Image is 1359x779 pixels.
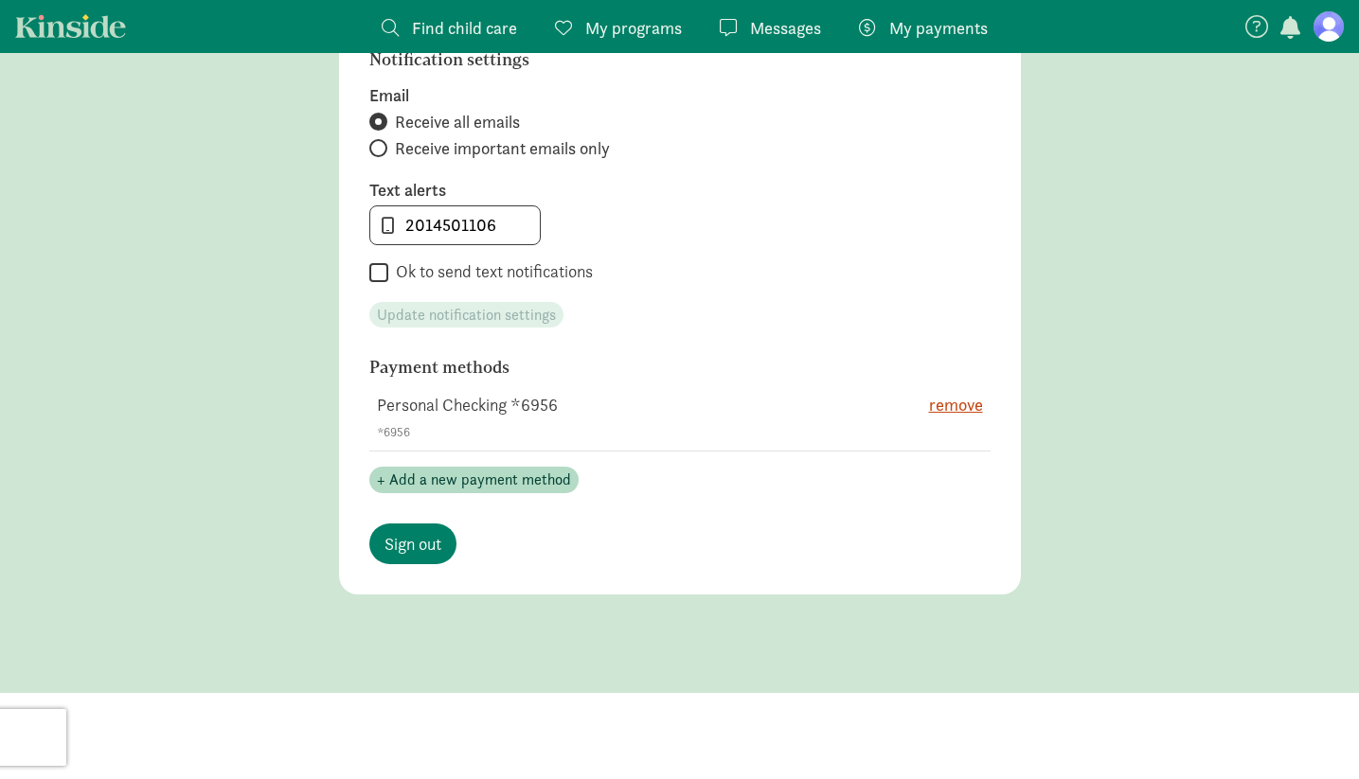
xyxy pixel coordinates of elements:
[395,137,610,160] span: Receive important emails only
[377,424,410,440] span: *6956
[369,302,563,328] button: Update notification settings
[369,84,991,107] label: Email
[369,523,456,564] a: Sign out
[384,531,441,557] span: Sign out
[929,392,983,417] button: remove
[369,384,896,451] td: Personal Checking *6956
[377,469,571,491] span: + Add a new payment method
[369,358,890,377] h6: Payment methods
[889,15,988,41] span: My payments
[395,111,520,133] span: Receive all emails
[370,206,540,244] input: 555-555-5555
[377,304,556,327] span: Update notification settings
[388,260,593,283] label: Ok to send text notifications
[750,15,821,41] span: Messages
[15,14,126,38] a: Kinside
[369,467,579,493] button: + Add a new payment method
[369,50,890,69] h6: Notification settings
[585,15,682,41] span: My programs
[369,179,991,202] label: Text alerts
[412,15,517,41] span: Find child care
